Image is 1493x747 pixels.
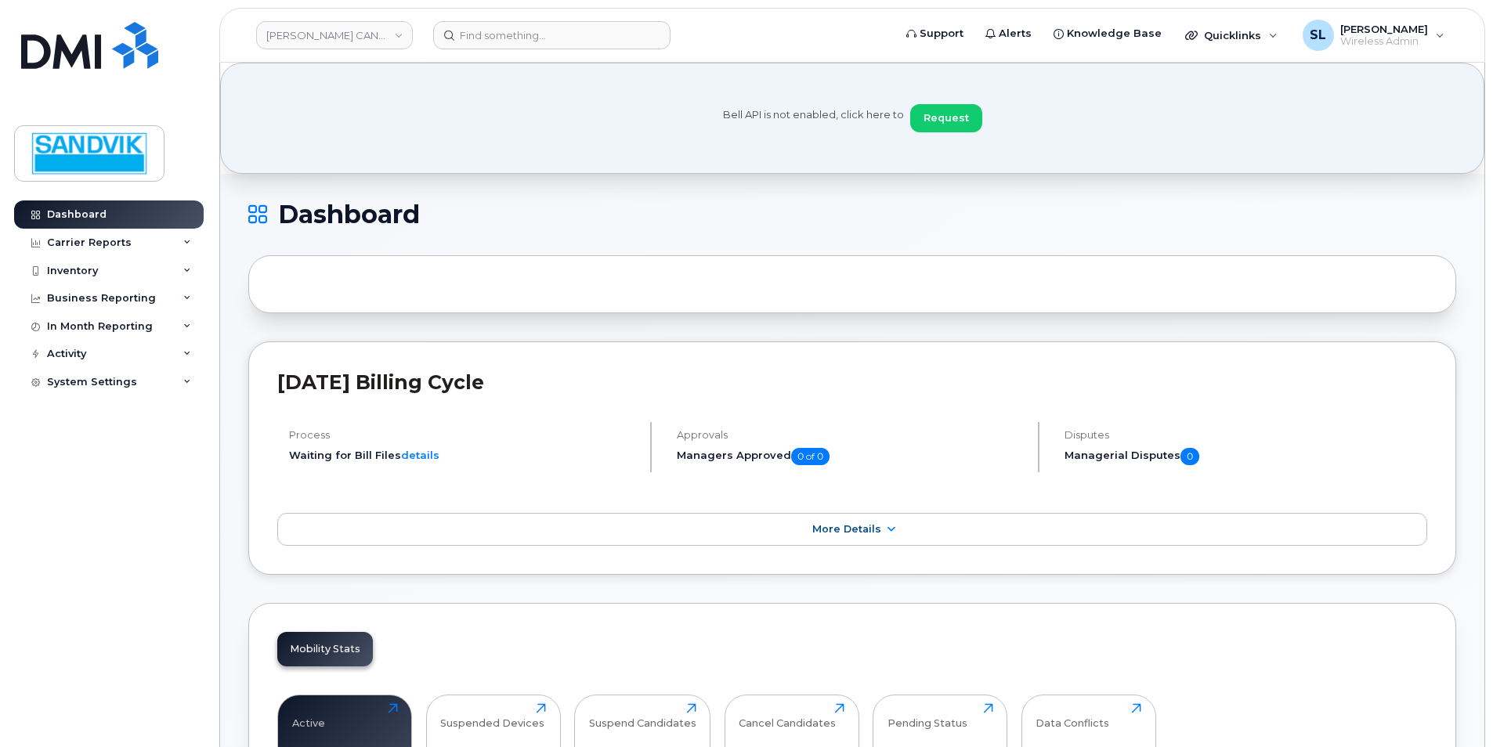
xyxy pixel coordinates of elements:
li: Waiting for Bill Files [289,448,637,463]
h4: Approvals [677,429,1025,441]
span: Bell API is not enabled, click here to [723,107,904,132]
div: Cancel Candidates [739,703,836,729]
span: Request [924,110,969,125]
h4: Disputes [1065,429,1427,441]
span: More Details [812,523,881,535]
div: Active [292,703,325,729]
h5: Managerial Disputes [1065,448,1427,465]
h4: Process [289,429,637,441]
span: Dashboard [278,203,420,226]
div: Pending Status [887,703,967,729]
a: details [401,449,439,461]
span: 0 of 0 [791,448,830,465]
h2: [DATE] Billing Cycle [277,370,1427,394]
button: Request [910,104,982,132]
span: 0 [1180,448,1199,465]
div: Suspended Devices [440,703,544,729]
div: Data Conflicts [1036,703,1109,729]
h5: Managers Approved [677,448,1025,465]
div: Suspend Candidates [589,703,696,729]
